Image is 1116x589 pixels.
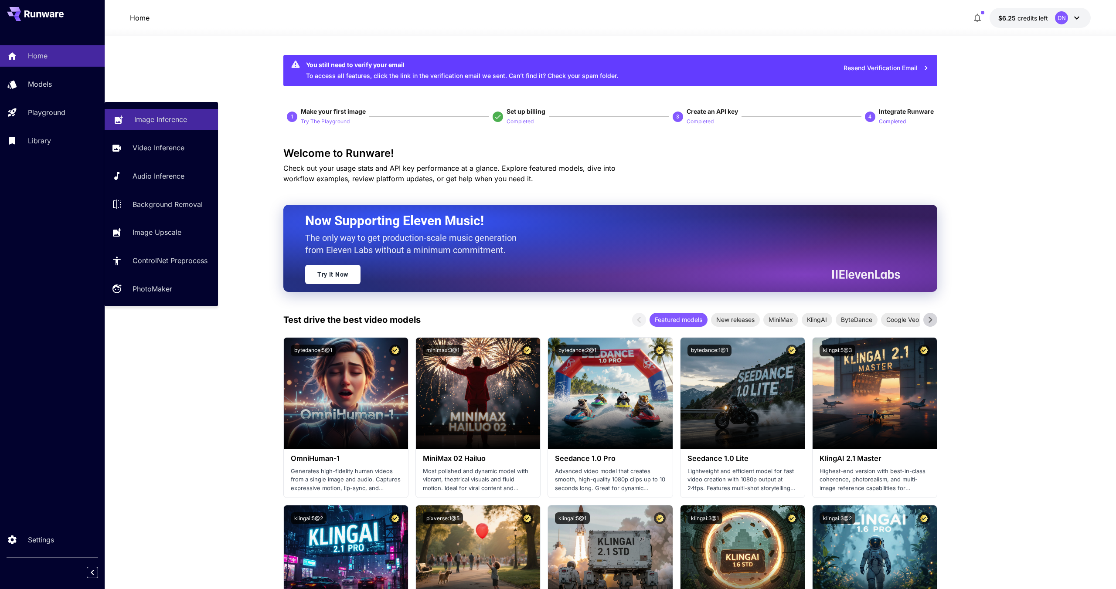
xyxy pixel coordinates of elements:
[283,313,421,326] p: Test drive the best video models
[28,135,51,146] p: Library
[130,13,150,23] nav: breadcrumb
[998,14,1017,22] span: $6.25
[291,467,401,493] p: Generates high-fidelity human videos from a single image and audio. Captures expressive motion, l...
[301,108,366,115] span: Make your first image
[555,512,590,524] button: klingai:5@1
[28,107,65,118] p: Playground
[555,454,665,463] h3: Seedance 1.0 Pro
[676,113,679,121] p: 3
[820,512,855,524] button: klingai:3@2
[507,108,545,115] span: Set up billing
[555,345,600,356] button: bytedance:2@1
[763,315,798,324] span: MiniMax
[291,113,294,121] p: 1
[548,338,672,449] img: alt
[28,535,54,545] p: Settings
[389,512,401,524] button: Certified Model – Vetted for best performance and includes a commercial license.
[389,345,401,356] button: Certified Model – Vetted for best performance and includes a commercial license.
[879,108,934,115] span: Integrate Runware
[918,512,930,524] button: Certified Model – Vetted for best performance and includes a commercial license.
[416,338,540,449] img: alt
[87,567,98,578] button: Collapse sidebar
[650,315,708,324] span: Featured models
[105,109,218,130] a: Image Inference
[105,278,218,300] a: PhotoMaker
[555,467,665,493] p: Advanced video model that creates smooth, high-quality 1080p clips up to 10 seconds long. Great f...
[305,265,361,284] a: Try It Now
[93,565,105,580] div: Collapse sidebar
[133,284,172,294] p: PhotoMaker
[105,193,218,215] a: Background Removal
[305,213,894,229] h2: Now Supporting Eleven Music!
[521,512,533,524] button: Certified Model – Vetted for best performance and includes a commercial license.
[879,118,906,126] p: Completed
[881,315,924,324] span: Google Veo
[680,338,805,449] img: alt
[283,164,616,183] span: Check out your usage stats and API key performance at a glance. Explore featured models, dive int...
[868,113,871,121] p: 4
[291,512,327,524] button: klingai:5@2
[130,13,150,23] p: Home
[820,345,855,356] button: klingai:5@3
[105,166,218,187] a: Audio Inference
[1055,11,1068,24] div: DN
[687,454,798,463] h3: Seedance 1.0 Lite
[283,147,937,159] h3: Welcome to Runware!
[28,51,48,61] p: Home
[291,345,336,356] button: bytedance:5@1
[301,118,350,126] p: Try The Playground
[687,467,798,493] p: Lightweight and efficient model for fast video creation with 1080p output at 24fps. Features mult...
[521,345,533,356] button: Certified Model – Vetted for best performance and includes a commercial license.
[507,118,534,126] p: Completed
[133,142,184,153] p: Video Inference
[687,118,714,126] p: Completed
[786,345,798,356] button: Certified Model – Vetted for best performance and includes a commercial license.
[711,315,760,324] span: New releases
[813,338,937,449] img: alt
[836,315,878,324] span: ByteDance
[291,454,401,463] h3: OmniHuman‑1
[284,338,408,449] img: alt
[1017,14,1048,22] span: credits left
[423,467,533,493] p: Most polished and dynamic model with vibrant, theatrical visuals and fluid motion. Ideal for vira...
[423,512,463,524] button: pixverse:1@5
[133,171,184,181] p: Audio Inference
[687,108,738,115] span: Create an API key
[133,199,203,210] p: Background Removal
[918,345,930,356] button: Certified Model – Vetted for best performance and includes a commercial license.
[687,345,732,356] button: bytedance:1@1
[105,250,218,271] a: ControlNet Preprocess
[105,222,218,243] a: Image Upscale
[423,454,533,463] h3: MiniMax 02 Hailuo
[306,58,618,84] div: To access all features, click the link in the verification email we sent. Can’t find it? Check yo...
[687,512,722,524] button: klingai:3@1
[133,227,181,237] p: Image Upscale
[105,137,218,159] a: Video Inference
[423,345,463,356] button: minimax:3@1
[998,14,1048,23] div: $6.2454
[306,60,618,69] div: You still need to verify your email
[654,512,666,524] button: Certified Model – Vetted for best performance and includes a commercial license.
[990,8,1091,28] button: $6.2454
[134,114,187,125] p: Image Inference
[654,345,666,356] button: Certified Model – Vetted for best performance and includes a commercial license.
[305,232,523,256] p: The only way to get production-scale music generation from Eleven Labs without a minimum commitment.
[820,454,930,463] h3: KlingAI 2.1 Master
[802,315,832,324] span: KlingAI
[820,467,930,493] p: Highest-end version with best-in-class coherence, photorealism, and multi-image reference capabil...
[839,59,934,77] button: Resend Verification Email
[133,255,208,266] p: ControlNet Preprocess
[28,79,52,89] p: Models
[786,512,798,524] button: Certified Model – Vetted for best performance and includes a commercial license.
